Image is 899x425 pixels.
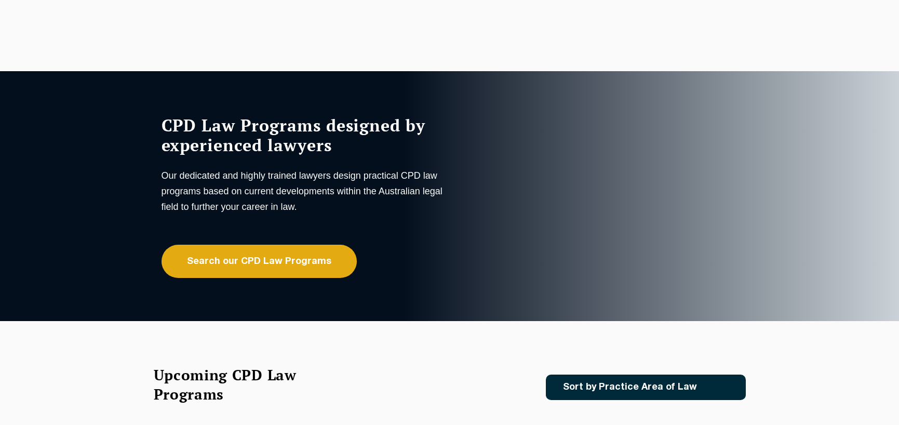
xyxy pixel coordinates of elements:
a: Search our CPD Law Programs [162,245,357,278]
a: Sort by Practice Area of Law [546,375,746,400]
h1: CPD Law Programs designed by experienced lawyers [162,115,447,155]
p: Our dedicated and highly trained lawyers design practical CPD law programs based on current devel... [162,168,447,215]
h2: Upcoming CPD Law Programs [154,365,323,404]
img: Icon [714,383,726,392]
